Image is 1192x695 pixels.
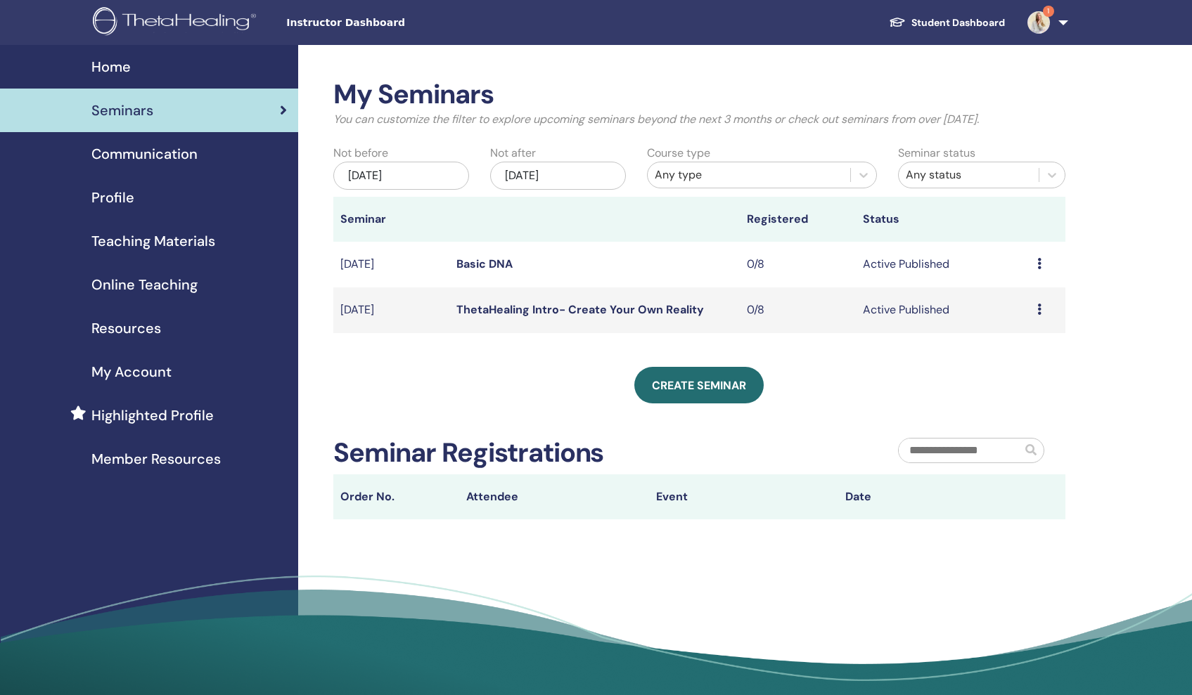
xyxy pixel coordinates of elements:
[740,197,856,242] th: Registered
[333,287,449,333] td: [DATE]
[1043,6,1054,17] span: 1
[333,474,460,519] th: Order No.
[91,405,214,426] span: Highlighted Profile
[91,318,161,339] span: Resources
[649,474,838,519] th: Event
[459,474,648,519] th: Attendee
[91,361,172,382] span: My Account
[91,56,131,77] span: Home
[93,7,261,39] img: logo.png
[91,143,198,164] span: Communication
[898,145,975,162] label: Seminar status
[456,302,704,317] a: ThetaHealing Intro- Create Your Own Reality
[333,437,604,469] h2: Seminar Registrations
[91,448,221,469] span: Member Resources
[91,100,153,121] span: Seminars
[652,378,746,393] span: Create seminar
[490,145,536,162] label: Not after
[333,79,1065,111] h2: My Seminars
[856,197,1030,242] th: Status
[91,274,198,295] span: Online Teaching
[740,242,856,287] td: 0/8
[286,15,497,30] span: Instructor Dashboard
[838,474,1027,519] th: Date
[856,242,1030,287] td: Active Published
[91,230,215,252] span: Teaching Materials
[490,162,626,190] div: [DATE]
[889,16,906,28] img: graduation-cap-white.svg
[333,197,449,242] th: Seminar
[333,162,469,190] div: [DATE]
[456,256,513,271] a: Basic DNA
[634,367,764,403] a: Create seminar
[906,167,1032,183] div: Any status
[856,287,1030,333] td: Active Published
[647,145,710,162] label: Course type
[655,167,843,183] div: Any type
[333,242,449,287] td: [DATE]
[878,10,1016,36] a: Student Dashboard
[333,145,388,162] label: Not before
[740,287,856,333] td: 0/8
[1027,11,1050,34] img: default.jpg
[333,111,1065,128] p: You can customize the filter to explore upcoming seminars beyond the next 3 months or check out s...
[91,187,134,208] span: Profile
